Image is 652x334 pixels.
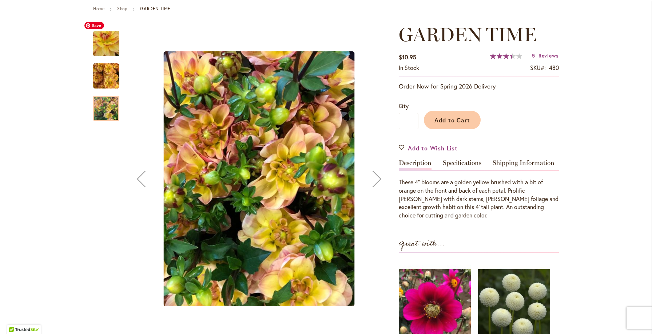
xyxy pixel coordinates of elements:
a: Shop [117,6,127,11]
span: 5 [532,52,535,59]
span: In stock [399,64,419,71]
a: Add to Wish List [399,144,458,152]
div: GARDEN TIME [93,24,127,56]
a: Specifications [443,160,481,170]
span: Add to Cart [434,116,470,124]
strong: GARDEN TIME [140,6,171,11]
div: 68% [490,53,522,59]
img: GARDEN TIME [81,19,132,69]
div: These 4" blooms are a golden yellow brushed with a bit of orange on the front and back of each pe... [399,178,559,220]
div: Detailed Product Info [399,160,559,220]
span: Reviews [538,52,559,59]
p: Order Now for Spring 2026 Delivery [399,82,559,91]
a: Description [399,160,432,170]
strong: SKU [530,64,546,71]
a: Shipping Information [493,160,554,170]
span: Add to Wish List [408,144,458,152]
div: GARDEN TIME [93,89,119,121]
span: GARDEN TIME [399,23,537,46]
span: Qty [399,102,409,110]
img: GARDEN TIME [93,63,119,89]
strong: Great with... [399,238,445,250]
iframe: Launch Accessibility Center [5,308,26,329]
span: $10.95 [399,53,416,61]
button: Add to Cart [424,111,481,129]
img: GARDEN TIME [164,51,355,306]
span: Save [84,22,104,29]
a: Home [93,6,104,11]
div: Availability [399,64,419,72]
div: GARDEN TIME [93,56,127,89]
a: 5 Reviews [532,52,559,59]
div: 480 [549,64,559,72]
